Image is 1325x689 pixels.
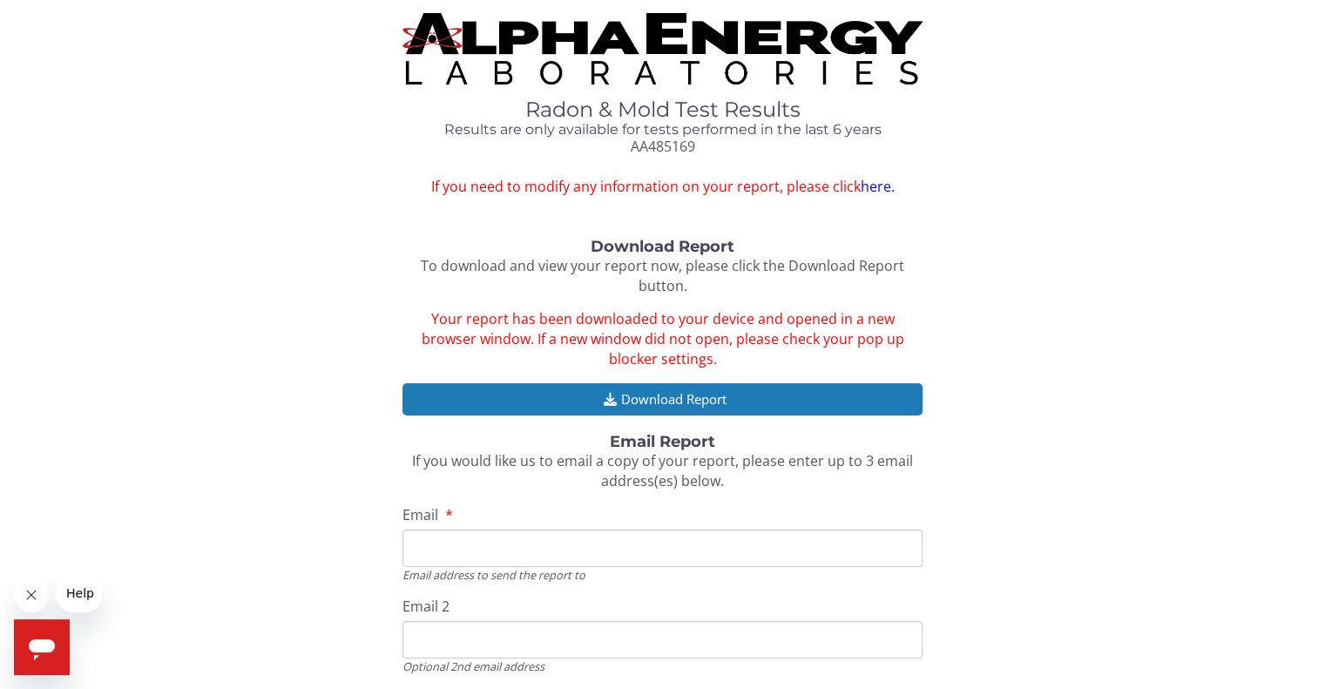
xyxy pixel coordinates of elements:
[14,619,70,675] iframe: Button to launch messaging window
[402,505,438,524] span: Email
[610,432,715,451] strong: Email Report
[402,177,922,197] span: If you need to modify any information on your report, please click
[402,659,922,674] div: Optional 2nd email address
[402,98,922,121] h1: Radon & Mold Test Results
[630,137,694,156] span: AA485169
[421,256,904,295] span: To download and view your report now, please click the Download Report button.
[402,122,922,138] h4: Results are only available for tests performed in the last 6 years
[402,13,922,84] img: TightCrop.jpg
[421,309,903,368] span: Your report has been downloaded to your device and opened in a new browser window. If a new windo...
[402,383,922,415] button: Download Report
[412,451,913,490] span: If you would like us to email a copy of your report, please enter up to 3 email address(es) below.
[56,574,102,612] iframe: Message from company
[402,567,922,583] div: Email address to send the report to
[591,237,734,256] strong: Download Report
[860,177,894,196] a: here.
[14,578,49,612] iframe: Close message
[402,597,450,616] span: Email 2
